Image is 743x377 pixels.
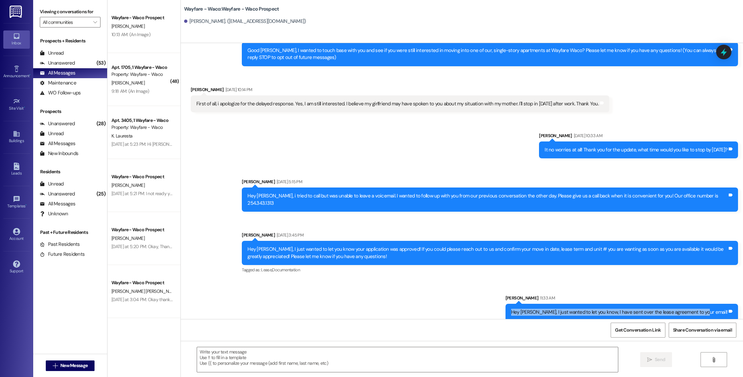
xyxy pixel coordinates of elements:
[60,362,88,369] span: New Message
[111,88,149,94] div: 9:18 AM: (An Image)
[111,226,173,233] div: Wayfare - Waco Prospect
[615,327,661,334] span: Get Conversation Link
[53,363,58,368] i: 
[111,173,173,180] div: Wayfare - Waco Prospect
[95,119,107,129] div: (28)
[191,86,609,95] div: [PERSON_NAME]
[673,327,732,334] span: Share Conversation via email
[111,243,181,249] div: [DATE] at 5:20 PM: Okay, Thank you!
[261,267,272,273] span: Lease ,
[33,108,107,115] div: Prospects
[40,50,64,57] div: Unread
[111,190,207,196] div: [DATE] at 5:21 PM: I not ready yet, will let you know
[40,241,80,248] div: Past Residents
[572,132,602,139] div: [DATE] 10:33 AM
[247,47,727,61] div: Good [PERSON_NAME], I wanted to touch base with you and see if you were still interested in movin...
[111,133,132,139] span: K. Lauresta
[3,258,30,276] a: Support
[242,232,738,241] div: [PERSON_NAME]
[242,178,738,188] div: [PERSON_NAME]
[33,168,107,175] div: Residents
[111,279,173,286] div: Wayfare - Waco Prospect
[247,246,727,260] div: Hey [PERSON_NAME], I just wanted to let you know your application was approved! If you could plea...
[43,17,90,27] input: All communities
[111,182,145,188] span: [PERSON_NAME]
[46,360,95,371] button: New Message
[40,210,68,217] div: Unknown
[10,6,23,18] img: ResiDesk Logo
[247,192,727,207] div: Hey [PERSON_NAME], i tried to call but was unable to leave a voicemail. I wanted to follow up wit...
[111,71,173,78] div: Property: Wayfare - Waco
[40,130,64,137] div: Unread
[111,288,179,294] span: [PERSON_NAME] [PERSON_NAME]
[184,18,306,25] div: [PERSON_NAME]. ([EMAIL_ADDRESS][DOMAIN_NAME])
[111,235,145,241] span: [PERSON_NAME]
[40,140,75,147] div: All Messages
[111,64,173,71] div: Apt. 1705, 1 Wayfare - Waco
[40,150,78,157] div: New Inbounds
[111,31,150,37] div: 10:13 AM: (An Image)
[40,120,75,127] div: Unanswered
[196,100,599,107] div: First of all, i apologize for the delayed response. Yes, I am still interested. I believe my girl...
[111,117,173,124] div: Apt. 3405, 1 Wayfare - Waco
[545,146,727,153] div: It no worries at all! Thank you for the update, what time would you like to stop by [DATE]?
[40,89,81,96] div: WO Follow-ups
[111,141,308,147] div: [DATE] at 5:23 PM: Hi [PERSON_NAME], thank you for letting us know, we did get it taken care of [...
[95,58,107,68] div: (53)
[3,96,30,114] a: Site Visit •
[647,357,652,362] i: 
[711,357,716,362] i: 
[111,14,173,21] div: Wayfare - Waco Prospect
[275,178,302,185] div: [DATE] 5:15 PM
[33,37,107,44] div: Prospects + Residents
[40,181,64,188] div: Unread
[275,232,304,239] div: [DATE] 3:45 PM
[3,161,30,179] a: Leads
[640,352,672,367] button: Send
[184,6,279,13] b: Wayfare - Waco: Wayfare - Waco Prospect
[511,309,727,316] div: Hey [PERSON_NAME], I just wanted to let you know, I have sent over the lease agreement to your em...
[111,124,173,131] div: Property: Wayfare - Waco
[3,128,30,146] a: Buildings
[111,80,145,86] span: [PERSON_NAME]
[111,329,173,336] div: Apt. 405, 1 Wayfare - Waco
[40,200,75,207] div: All Messages
[40,70,75,77] div: All Messages
[93,20,97,25] i: 
[26,203,27,207] span: •
[242,265,738,275] div: Tagged as:
[24,105,25,110] span: •
[40,190,75,197] div: Unanswered
[3,30,30,48] a: Inbox
[538,295,555,301] div: 11:33 AM
[539,132,738,141] div: [PERSON_NAME]
[40,251,85,258] div: Future Residents
[3,226,30,244] a: Account
[40,60,75,67] div: Unanswered
[669,323,736,338] button: Share Conversation via email
[111,23,145,29] span: [PERSON_NAME]
[40,7,101,17] label: Viewing conversations for
[30,73,31,77] span: •
[33,229,107,236] div: Past + Future Residents
[95,189,107,199] div: (25)
[224,86,252,93] div: [DATE] 10:14 PM
[655,356,665,363] span: Send
[506,295,738,304] div: [PERSON_NAME]
[3,193,30,211] a: Templates •
[111,296,179,302] div: [DATE] at 3:04 PM: Okay thank you.
[272,267,300,273] span: Documentation
[611,323,665,338] button: Get Conversation Link
[40,80,76,86] div: Maintenance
